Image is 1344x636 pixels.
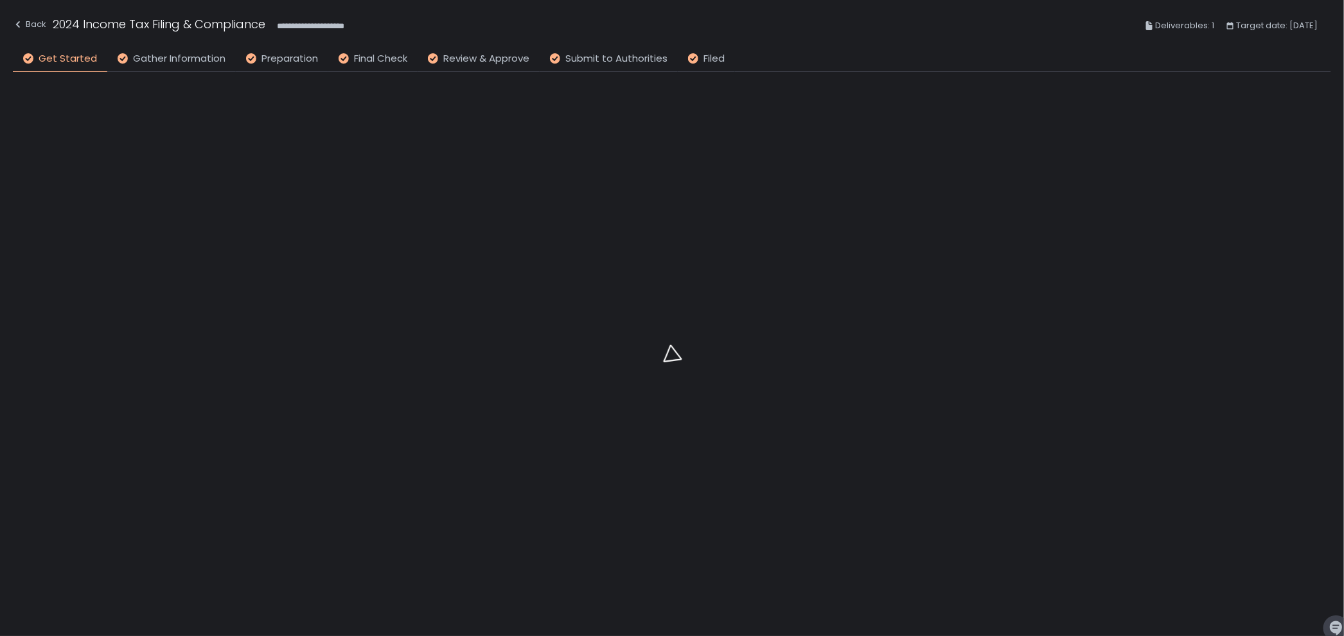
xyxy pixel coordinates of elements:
span: Gather Information [133,51,225,66]
span: Target date: [DATE] [1237,18,1318,33]
span: Filed [703,51,725,66]
span: Preparation [261,51,318,66]
div: Back [13,17,46,32]
span: Submit to Authorities [565,51,668,66]
button: Back [13,15,46,37]
span: Review & Approve [443,51,529,66]
h1: 2024 Income Tax Filing & Compliance [53,15,265,33]
span: Deliverables: 1 [1156,18,1215,33]
span: Get Started [39,51,97,66]
span: Final Check [354,51,407,66]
